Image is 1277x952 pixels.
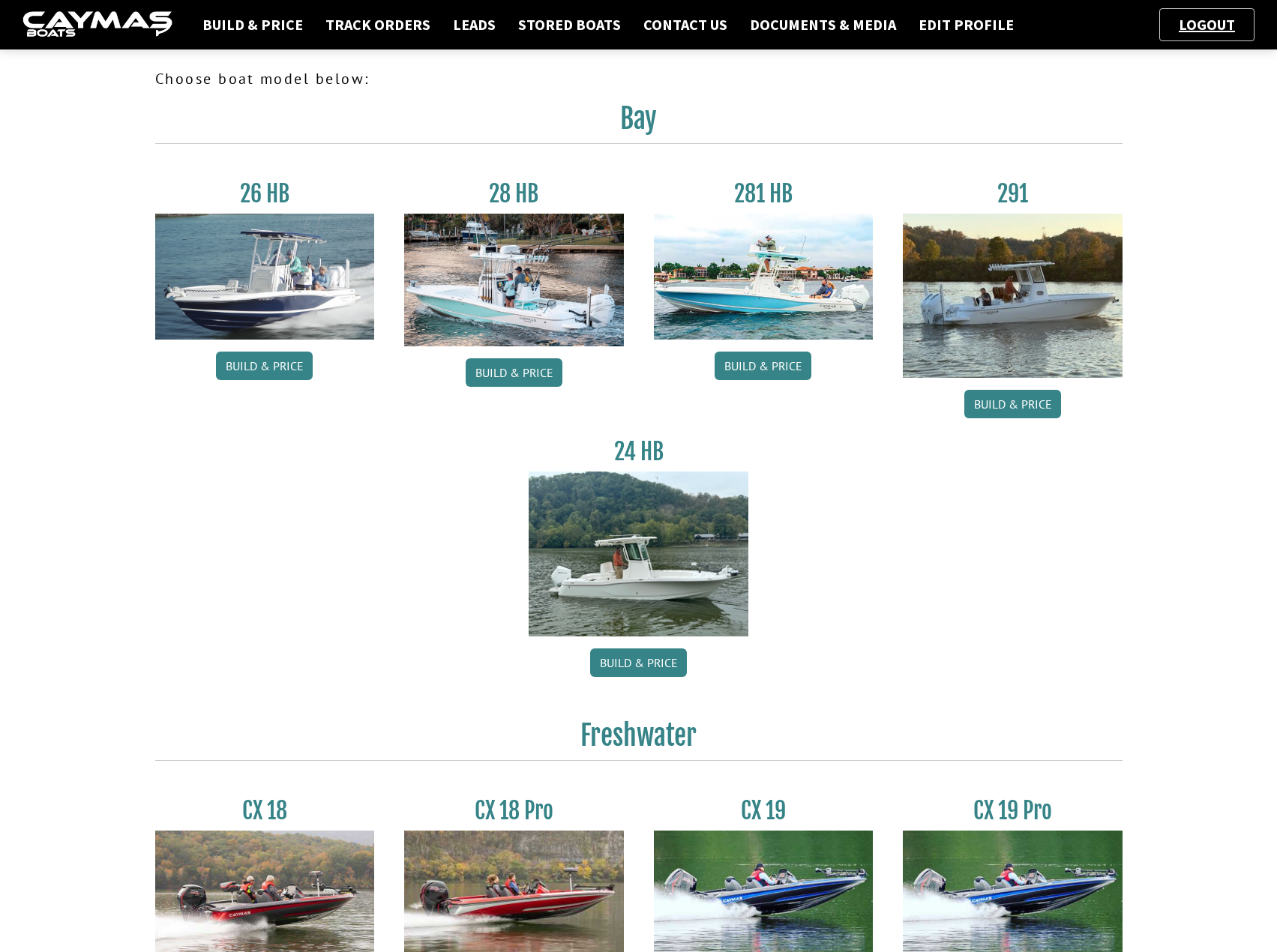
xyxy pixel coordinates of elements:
[903,797,1123,825] h3: CX 19 Pro
[911,15,1021,34] a: Edit Profile
[22,11,172,39] img: caymas-dealer-connect-2ed40d3bc7270c1d8d7ffb4b79bf05adc795679939227970def78ec6f6c03838.gif
[155,180,375,208] h3: 26 HB
[404,214,624,346] img: 28_hb_thumbnail_for_caymas_connect.jpg
[1171,15,1243,34] a: Logout
[529,472,748,636] img: 24_HB_thumbnail.jpg
[155,797,375,825] h3: CX 18
[155,719,1123,761] h2: Freshwater
[195,15,310,34] a: Build & Price
[466,358,562,387] a: Build & Price
[590,648,687,677] a: Build & Price
[715,352,811,380] a: Build & Price
[903,180,1123,208] h3: 291
[742,15,904,34] a: Documents & Media
[216,352,313,380] a: Build & Price
[155,214,375,340] img: 26_new_photo_resized.jpg
[155,67,1123,90] p: Choose boat model below:
[636,15,735,34] a: Contact Us
[529,438,748,466] h3: 24 HB
[318,15,438,34] a: Track Orders
[964,390,1061,418] a: Build & Price
[654,797,874,825] h3: CX 19
[404,797,624,825] h3: CX 18 Pro
[511,15,628,34] a: Stored Boats
[404,180,624,208] h3: 28 HB
[654,214,874,340] img: 28-hb-twin.jpg
[903,214,1123,378] img: 291_Thumbnail.jpg
[654,180,874,208] h3: 281 HB
[155,102,1123,144] h2: Bay
[445,15,503,34] a: Leads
